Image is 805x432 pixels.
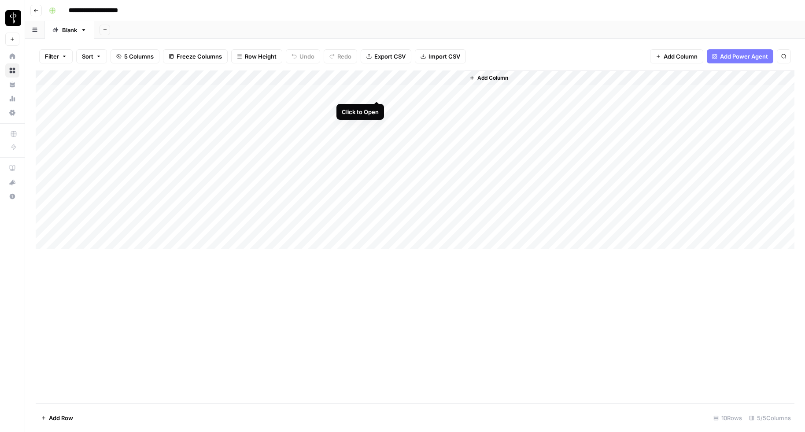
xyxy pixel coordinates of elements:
[342,107,379,116] div: Click to Open
[415,49,466,63] button: Import CSV
[5,161,19,175] a: AirOps Academy
[664,52,698,61] span: Add Column
[76,49,107,63] button: Sort
[6,176,19,189] div: What's new?
[650,49,703,63] button: Add Column
[5,106,19,120] a: Settings
[5,10,21,26] img: LP Production Workloads Logo
[746,411,794,425] div: 5/5 Columns
[49,414,73,422] span: Add Row
[5,49,19,63] a: Home
[707,49,773,63] button: Add Power Agent
[477,74,508,82] span: Add Column
[163,49,228,63] button: Freeze Columns
[337,52,351,61] span: Redo
[124,52,154,61] span: 5 Columns
[177,52,222,61] span: Freeze Columns
[299,52,314,61] span: Undo
[361,49,411,63] button: Export CSV
[5,189,19,203] button: Help + Support
[710,411,746,425] div: 10 Rows
[374,52,406,61] span: Export CSV
[720,52,768,61] span: Add Power Agent
[5,63,19,78] a: Browse
[5,78,19,92] a: Your Data
[5,92,19,106] a: Usage
[82,52,93,61] span: Sort
[39,49,73,63] button: Filter
[62,26,77,34] div: Blank
[5,175,19,189] button: What's new?
[36,411,78,425] button: Add Row
[5,7,19,29] button: Workspace: LP Production Workloads
[111,49,159,63] button: 5 Columns
[245,52,277,61] span: Row Height
[286,49,320,63] button: Undo
[428,52,460,61] span: Import CSV
[324,49,357,63] button: Redo
[45,52,59,61] span: Filter
[45,21,94,39] a: Blank
[231,49,282,63] button: Row Height
[466,72,512,84] button: Add Column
